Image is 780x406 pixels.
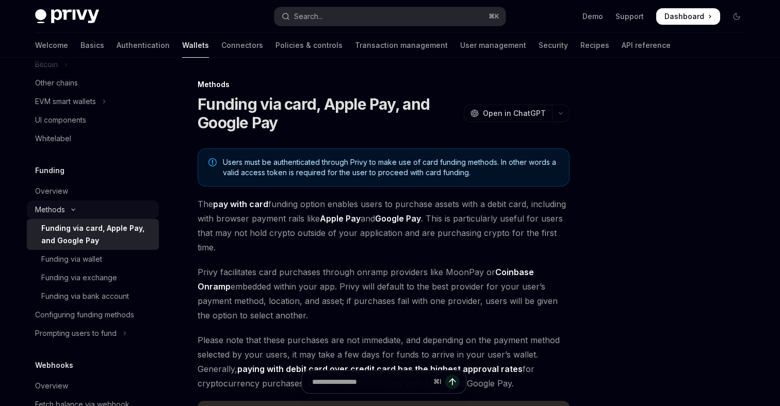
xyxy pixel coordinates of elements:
[35,132,71,145] div: Whitelabel
[27,74,159,92] a: Other chains
[35,204,65,216] div: Methods
[460,33,526,58] a: User management
[489,12,499,21] span: ⌘ K
[27,324,159,343] button: Toggle Prompting users to fund section
[198,79,570,90] div: Methods
[274,7,506,26] button: Open search
[27,182,159,200] a: Overview
[35,327,117,340] div: Prompting users to fund
[35,33,68,58] a: Welcome
[35,95,96,108] div: EVM smart wallets
[35,164,64,177] h5: Funding
[80,33,104,58] a: Basics
[580,33,609,58] a: Recipes
[582,11,603,22] a: Demo
[35,185,68,197] div: Overview
[375,213,421,224] strong: Google Pay
[35,114,86,126] div: UI components
[35,380,68,392] div: Overview
[539,33,568,58] a: Security
[27,219,159,250] a: Funding via card, Apple Pay, and Google Pay
[27,111,159,129] a: UI components
[198,197,570,255] span: The funding option enables users to purchase assets with a debit card, including with browser pay...
[27,287,159,306] a: Funding via bank account
[35,9,99,24] img: dark logo
[208,158,217,166] svg: Note
[320,213,361,224] strong: Apple Pay
[117,33,170,58] a: Authentication
[27,268,159,287] a: Funding via exchange
[728,8,745,25] button: Toggle dark mode
[27,306,159,324] a: Configuring funding methods
[27,92,159,111] button: Toggle EVM smart wallets section
[35,309,134,321] div: Configuring funding methods
[27,250,159,268] a: Funding via wallet
[27,129,159,148] a: Whitelabel
[312,370,429,393] input: Ask a question...
[198,95,460,132] h1: Funding via card, Apple Pay, and Google Pay
[41,272,117,284] div: Funding via exchange
[445,375,460,389] button: Send message
[664,11,704,22] span: Dashboard
[221,33,263,58] a: Connectors
[27,200,159,219] button: Toggle Methods section
[294,10,323,23] div: Search...
[615,11,644,22] a: Support
[35,77,78,89] div: Other chains
[198,265,570,323] span: Privy facilitates card purchases through onramp providers like MoonPay or embedded within your ap...
[41,290,129,302] div: Funding via bank account
[41,253,102,265] div: Funding via wallet
[198,333,570,391] span: Please note that these purchases are not immediate, and depending on the payment method selected ...
[483,108,546,119] span: Open in ChatGPT
[213,199,268,209] strong: pay with card
[237,364,523,374] strong: paying with debit card over credit card has the highest approval rates
[622,33,671,58] a: API reference
[656,8,720,25] a: Dashboard
[182,33,209,58] a: Wallets
[27,377,159,395] a: Overview
[464,105,552,122] button: Open in ChatGPT
[41,222,153,247] div: Funding via card, Apple Pay, and Google Pay
[35,359,73,371] h5: Webhooks
[275,33,343,58] a: Policies & controls
[355,33,448,58] a: Transaction management
[223,157,559,178] span: Users must be authenticated through Privy to make use of card funding methods. In other words a v...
